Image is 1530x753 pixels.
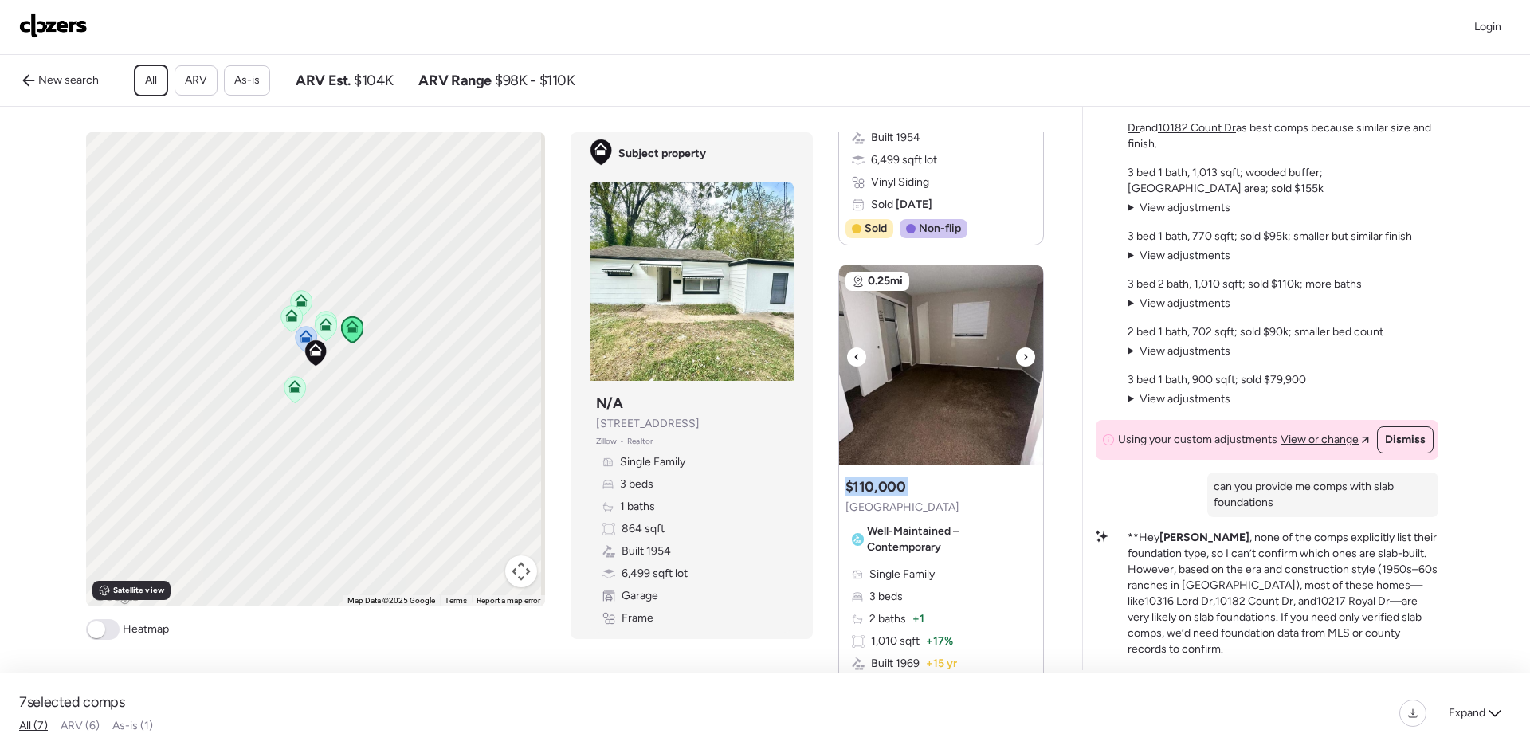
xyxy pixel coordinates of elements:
span: View adjustments [1140,201,1230,214]
span: Heatmap [123,622,169,637]
a: 10316 Lord Dr [1144,594,1213,608]
a: 10217 Royal Dr [1316,594,1390,608]
span: 6,499 sqft lot [871,152,937,168]
span: 7 selected comps [19,692,125,712]
a: 10217 Royal Dr [1128,105,1409,135]
span: Sold [871,197,932,213]
span: Well-Maintained – Contemporary [867,524,1030,555]
span: 0.25mi [868,273,903,289]
span: View adjustments [1140,249,1230,262]
span: [GEOGRAPHIC_DATA] [845,500,959,516]
span: Login [1474,20,1501,33]
summary: View adjustments [1128,296,1230,312]
strong: [PERSON_NAME] [1159,531,1249,544]
span: Sold [865,221,887,237]
span: Built 1969 [871,656,920,672]
summary: View adjustments [1128,248,1230,264]
p: 3 bed 1 bath, 770 sqft; sold $95k; smaller but similar finish [1128,229,1412,245]
span: • [620,435,624,448]
a: 10182 Count Dr [1158,121,1236,135]
span: Map Data ©2025 Google [347,596,435,605]
span: View adjustments [1140,392,1230,406]
span: + 15 yr [926,656,957,672]
p: 3 bed 1 bath, 1,013 sqft; wooded buffer; [GEOGRAPHIC_DATA] area; sold $155k [1128,165,1438,197]
span: All (7) [19,719,48,732]
summary: View adjustments [1128,200,1230,216]
span: New search [38,73,99,88]
span: Built 1954 [622,543,671,559]
span: Frame [622,610,653,626]
h3: $110,000 [845,477,906,496]
span: Expand [1449,705,1485,721]
span: As-is [234,73,260,88]
span: Single Family [869,567,935,582]
span: 6,499 sqft lot [622,566,688,582]
p: **Hey , none of the comps explicitly list their foundation type, so I can’t confirm which ones ar... [1128,530,1438,657]
span: 1,010 sqft [871,633,920,649]
span: Built 1954 [871,130,920,146]
span: Zillow [596,435,618,448]
span: $98K - $110K [495,71,575,90]
span: Garage [622,588,658,604]
span: + 1 [912,611,924,627]
span: ARV [185,73,207,88]
span: 864 sqft [622,521,665,537]
a: Terms (opens in new tab) [445,596,467,605]
a: Report a map error [477,596,540,605]
span: Using your custom adjustments [1118,432,1277,448]
span: ARV Est. [296,71,351,90]
span: ARV Range [418,71,492,90]
h3: N/A [596,394,623,413]
p: 2 bed 1 bath, 702 sqft; sold $90k; smaller bed count [1128,324,1383,340]
span: Satellite view [113,584,164,597]
span: [STREET_ADDRESS] [596,416,700,432]
span: $104K [354,71,393,90]
summary: View adjustments [1128,343,1230,359]
a: View or change [1281,432,1369,448]
p: 3 bed 2 bath, 1,010 sqft; sold $110k; more baths [1128,276,1362,292]
span: View adjustments [1140,296,1230,310]
span: Dismiss [1385,432,1426,448]
a: Open this area in Google Maps (opens a new window) [90,586,143,606]
span: ARV (6) [61,719,100,732]
span: Realtor [627,435,653,448]
span: 1 baths [620,499,655,515]
p: can you provide me comps with slab foundations [1214,479,1432,511]
img: Logo [19,13,88,38]
span: 3 beds [620,477,653,492]
span: Vinyl Siding [871,175,929,190]
summary: View adjustments [1128,391,1230,407]
span: Subject property [618,146,706,162]
span: + 17% [926,633,953,649]
a: 10182 Count Dr [1215,594,1293,608]
span: View adjustments [1140,344,1230,358]
span: Single Family [620,454,685,470]
span: As-is (1) [112,719,153,732]
span: Non-flip [919,221,961,237]
p: 3 bed 1 bath, 900 sqft; sold $79,900 [1128,372,1306,388]
span: 2 baths [869,611,906,627]
span: View or change [1281,432,1359,448]
span: All [145,73,157,88]
span: [DATE] [893,198,932,211]
span: 3 beds [869,589,903,605]
button: Map camera controls [505,555,537,587]
img: Google [90,586,143,606]
a: New search [13,68,108,93]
